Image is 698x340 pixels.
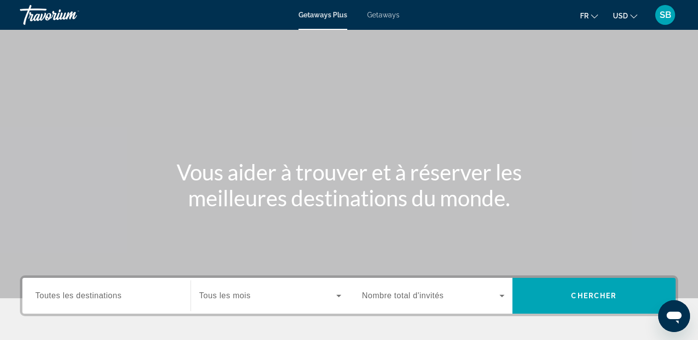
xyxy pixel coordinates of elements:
div: Search widget [22,278,676,314]
button: Chercher [512,278,676,314]
h1: Vous aider à trouver et à réserver les meilleures destinations du monde. [163,159,536,211]
span: fr [580,12,589,20]
a: Getaways [367,11,399,19]
a: Travorium [20,2,119,28]
span: SB [660,10,671,20]
button: User Menu [652,4,678,25]
a: Getaways Plus [299,11,347,19]
span: Chercher [571,292,616,300]
span: USD [613,12,628,20]
span: Toutes les destinations [35,291,121,300]
span: Tous les mois [199,291,250,300]
button: Change language [580,8,598,23]
button: Change currency [613,8,637,23]
iframe: Bouton de lancement de la fenêtre de messagerie [658,300,690,332]
span: Nombre total d'invités [362,291,444,300]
